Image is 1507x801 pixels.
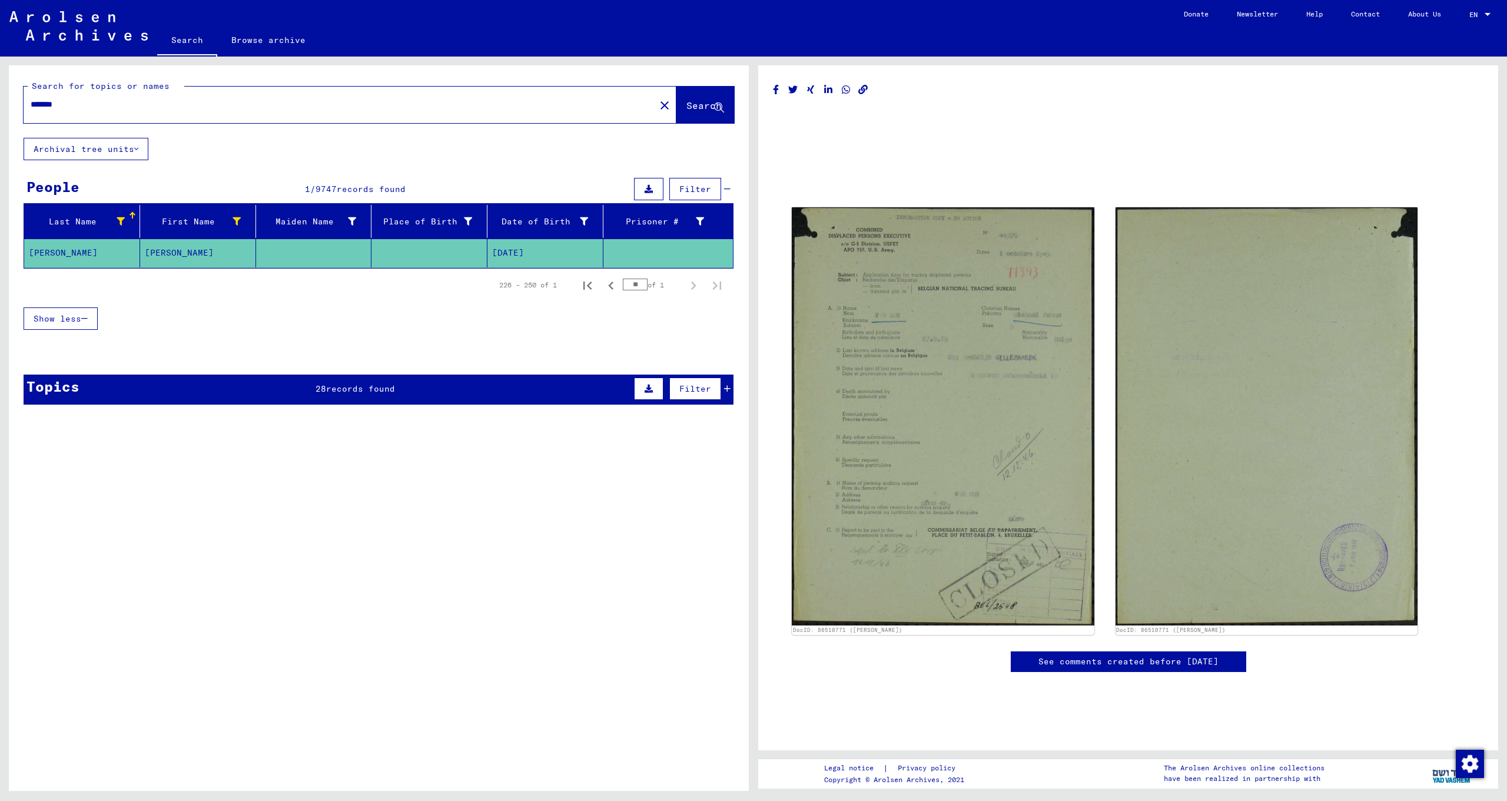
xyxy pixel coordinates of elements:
button: Previous page [599,273,623,297]
span: Show less [34,313,81,324]
div: Maiden Name [261,216,357,228]
button: Copy link [857,82,869,97]
div: Date of Birth [492,212,603,231]
button: Filter [669,178,721,200]
button: Show less [24,307,98,330]
mat-icon: close [658,98,672,112]
span: Filter [679,184,711,194]
mat-header-cell: First Name [140,205,256,238]
div: of 1 [623,279,682,290]
div: Prisoner # [608,216,704,228]
span: records found [337,184,406,194]
mat-cell: [PERSON_NAME] [140,239,256,267]
p: Copyright © Arolsen Archives, 2021 [824,774,970,785]
span: records found [326,383,395,394]
div: Topics [26,376,79,397]
button: Share on Facebook [770,82,782,97]
button: First page [576,273,599,297]
div: Prisoner # [608,212,719,231]
button: Filter [669,378,721,400]
mat-header-cell: Prisoner # [603,205,733,238]
mat-cell: [PERSON_NAME] [24,239,140,267]
button: Archival tree units [24,138,148,160]
div: First Name [145,212,255,231]
button: Clear [653,93,676,117]
p: The Arolsen Archives online collections [1164,763,1325,773]
div: Maiden Name [261,212,371,231]
p: have been realized in partnership with [1164,773,1325,784]
span: 9747 [316,184,337,194]
mat-header-cell: Last Name [24,205,140,238]
button: Next page [682,273,705,297]
mat-header-cell: Place of Birth [371,205,487,238]
button: Search [676,87,734,123]
a: DocID: 86510771 ([PERSON_NAME]) [1116,627,1226,633]
div: Last Name [29,216,125,228]
button: Share on LinkedIn [822,82,835,97]
img: 002.jpg [1116,207,1418,625]
button: Share on Xing [805,82,817,97]
span: EN [1469,11,1482,19]
span: 28 [316,383,326,394]
a: Privacy policy [888,762,970,774]
div: Place of Birth [376,212,487,231]
button: Share on Twitter [787,82,799,97]
button: Share on WhatsApp [840,82,852,97]
a: DocID: 86510771 ([PERSON_NAME]) [793,627,902,633]
span: Filter [679,383,711,394]
img: Arolsen_neg.svg [9,11,148,41]
img: yv_logo.png [1430,759,1474,788]
a: Search [157,26,217,57]
img: 001.jpg [792,207,1094,625]
mat-label: Search for topics or names [32,81,170,91]
a: Legal notice [824,762,883,774]
mat-header-cell: Maiden Name [256,205,372,238]
span: 1 [305,184,310,194]
div: Date of Birth [492,216,588,228]
span: / [310,184,316,194]
div: People [26,176,79,197]
mat-cell: [DATE] [487,239,603,267]
mat-header-cell: Date of Birth [487,205,603,238]
a: Browse archive [217,26,320,54]
button: Last page [705,273,729,297]
div: Last Name [29,212,140,231]
a: See comments created before [DATE] [1038,656,1219,668]
div: Place of Birth [376,216,472,228]
div: | [824,762,970,774]
div: 226 – 250 of 1 [499,280,557,290]
img: Change consent [1456,750,1484,778]
span: Search [686,100,722,111]
div: First Name [145,216,241,228]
